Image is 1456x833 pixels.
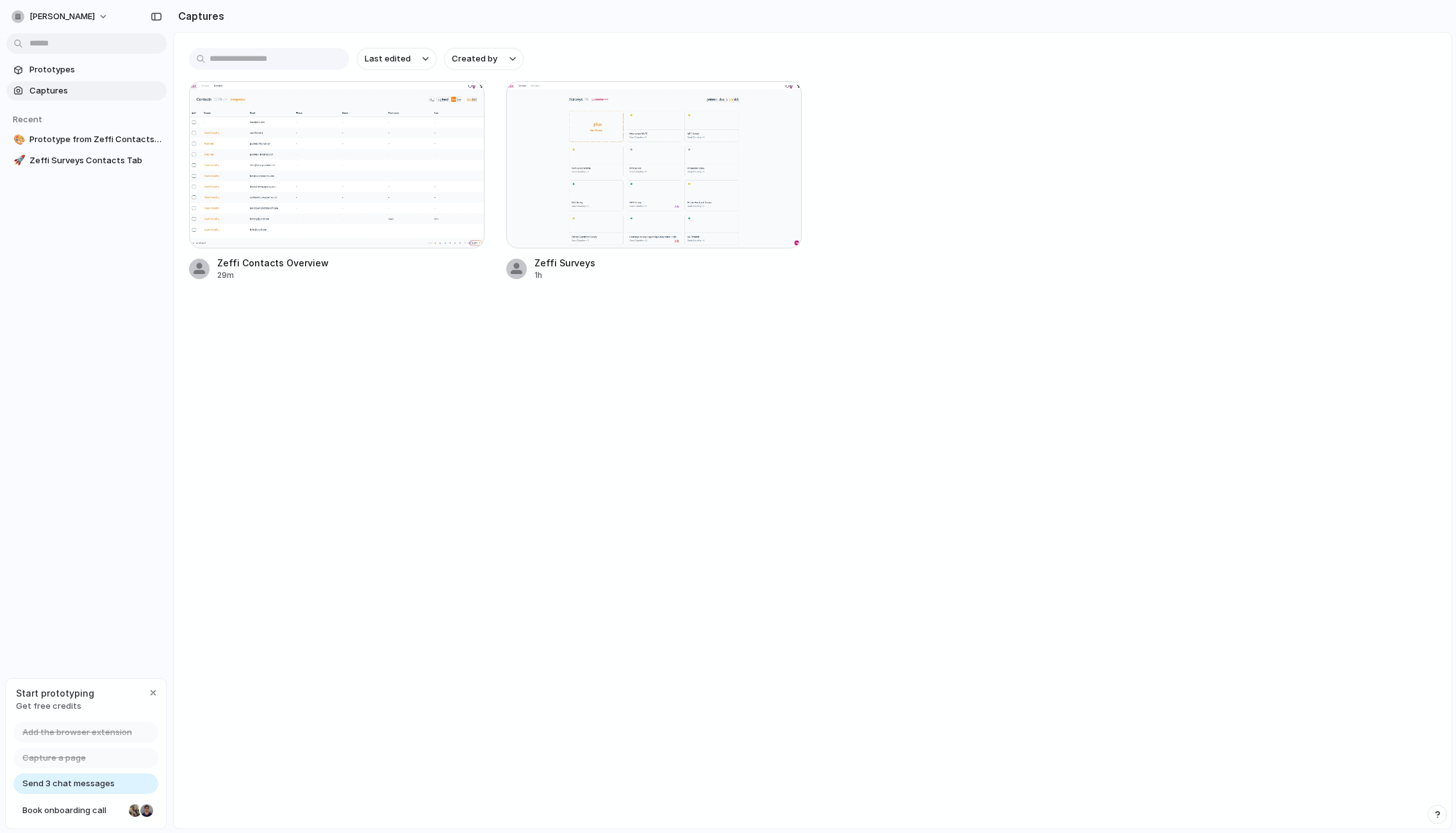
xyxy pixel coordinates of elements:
[16,700,94,713] span: Get free credits
[357,48,436,70] button: Last edited
[128,803,143,818] div: Nicole Kubica
[217,270,329,281] div: 29m
[13,114,42,124] span: Recent
[12,133,24,146] button: 🎨
[16,686,94,700] span: Start prototyping
[12,154,24,167] button: 🚀
[29,154,161,167] span: Zeffi Surveys Contacts Tab
[534,256,595,270] div: Zeffi Surveys
[13,800,158,821] a: Book onboarding call
[13,133,22,147] div: 🎨
[173,8,224,24] h2: Captures
[6,130,167,149] a: 🎨Prototype from Zeffi Contacts Overview
[6,151,167,170] a: 🚀Zeffi Surveys Contacts Tab
[22,777,115,790] span: Send 3 chat messages
[365,53,411,65] span: Last edited
[6,60,167,79] a: Prototypes
[534,270,595,281] div: 1h
[452,53,497,65] span: Created by
[139,803,154,818] div: Christian Iacullo
[29,63,161,76] span: Prototypes
[22,804,124,817] span: Book onboarding call
[217,256,329,270] div: Zeffi Contacts Overview
[6,81,167,101] a: Captures
[29,133,161,146] span: Prototype from Zeffi Contacts Overview
[22,726,132,739] span: Add the browser extension
[6,6,115,27] button: [PERSON_NAME]
[29,10,95,23] span: [PERSON_NAME]
[13,153,22,168] div: 🚀
[29,85,161,97] span: Captures
[444,48,524,70] button: Created by
[22,752,86,764] span: Capture a page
